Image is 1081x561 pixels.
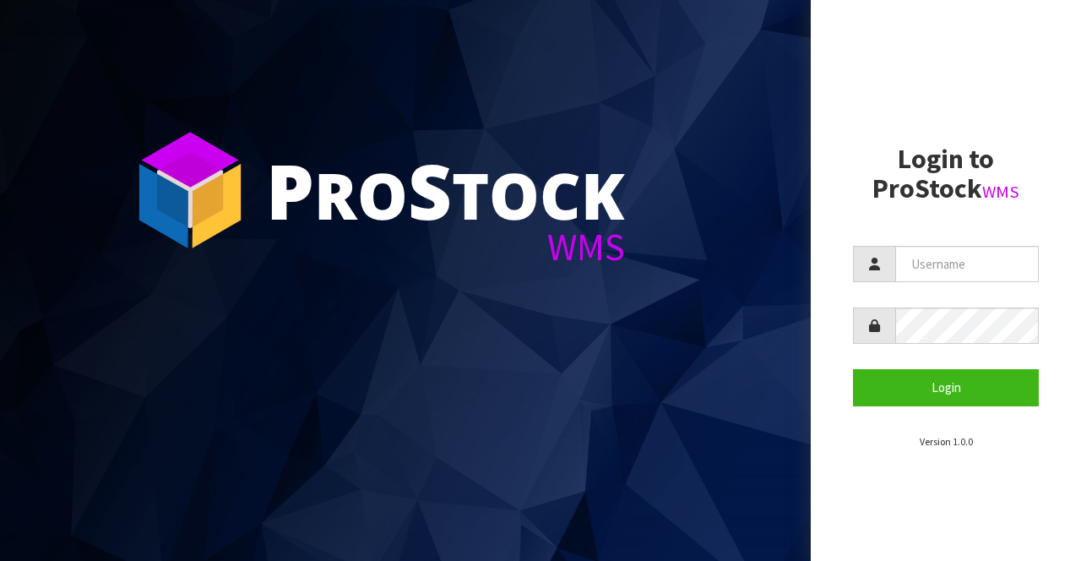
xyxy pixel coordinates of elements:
h2: Login to ProStock [853,144,1039,204]
span: S [408,139,452,242]
small: Version 1.0.0 [920,435,973,448]
button: Login [853,369,1039,406]
input: Username [895,246,1039,282]
div: WMS [266,228,625,266]
img: ProStock Cube [127,127,253,253]
small: WMS [982,181,1019,203]
span: P [266,139,314,242]
div: ro tock [266,152,625,228]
